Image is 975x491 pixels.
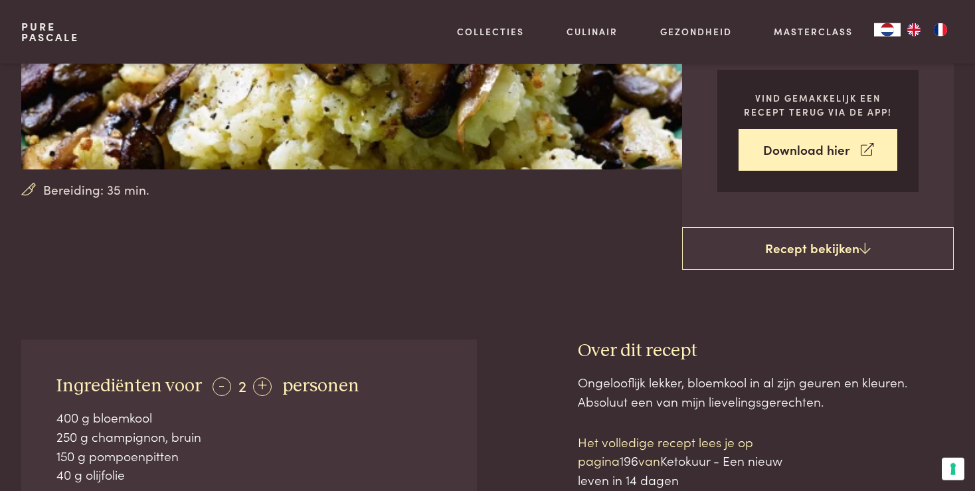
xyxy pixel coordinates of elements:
div: 150 g pompoenpitten [56,446,442,466]
a: NL [874,23,901,37]
div: Language [874,23,901,37]
a: EN [901,23,927,37]
div: 40 g olijfolie [56,465,442,484]
a: PurePascale [21,21,79,43]
span: Bereiding: 35 min. [43,180,149,199]
h3: Over dit recept [578,340,954,363]
ul: Language list [901,23,954,37]
a: Masterclass [774,25,853,39]
a: Collecties [457,25,524,39]
p: Vind gemakkelijk een recept terug via de app! [739,91,897,118]
div: + [253,377,272,396]
div: 250 g champignon, bruin [56,427,442,446]
span: 196 [620,451,638,469]
div: - [213,377,231,396]
a: Recept bekijken [682,227,954,270]
div: 400 g bloemkool [56,408,442,427]
span: Ingrediënten voor [56,377,202,395]
button: Uw voorkeuren voor toestemming voor trackingtechnologieën [942,458,964,480]
a: Gezondheid [660,25,732,39]
a: Download hier [739,129,897,171]
span: Ketokuur - Een nieuw leven in 14 dagen [578,451,782,488]
aside: Language selected: Nederlands [874,23,954,37]
p: Het volledige recept lees je op pagina van [578,433,804,490]
span: personen [282,377,359,395]
a: Culinair [567,25,618,39]
a: FR [927,23,954,37]
span: 2 [238,374,246,396]
div: Ongelooflijk lekker, bloemkool in al zijn geuren en kleuren. Absoluut een van mijn lievelingsgere... [578,373,954,411]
